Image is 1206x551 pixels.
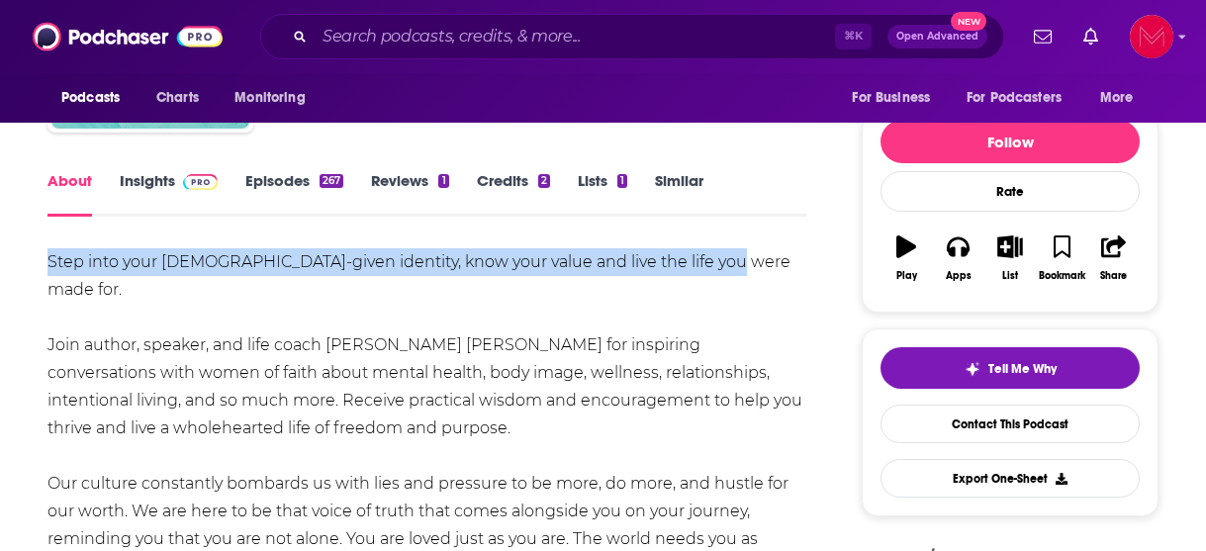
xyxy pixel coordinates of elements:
button: open menu [1086,79,1159,117]
a: Contact This Podcast [881,405,1140,443]
div: 1 [617,174,627,188]
div: 2 [538,174,550,188]
button: Bookmark [1036,223,1087,294]
span: Monitoring [234,84,305,112]
button: open menu [954,79,1090,117]
a: Episodes267 [245,171,343,217]
a: Reviews1 [371,171,448,217]
button: Show profile menu [1130,15,1173,58]
button: List [984,223,1036,294]
a: Show notifications dropdown [1075,20,1106,53]
a: Credits2 [477,171,550,217]
span: Charts [156,84,199,112]
span: Podcasts [61,84,120,112]
a: About [47,171,92,217]
button: Follow [881,120,1140,163]
a: Similar [655,171,703,217]
span: For Podcasters [967,84,1062,112]
div: List [1002,270,1018,282]
button: Open AdvancedNew [887,25,987,48]
a: Lists1 [578,171,627,217]
div: Share [1100,270,1127,282]
div: Bookmark [1039,270,1085,282]
img: tell me why sparkle [965,361,980,377]
span: More [1100,84,1134,112]
button: Export One-Sheet [881,459,1140,498]
span: Open Advanced [896,32,978,42]
a: InsightsPodchaser Pro [120,171,218,217]
button: Play [881,223,932,294]
img: Podchaser Pro [183,174,218,190]
button: Share [1088,223,1140,294]
div: Apps [946,270,972,282]
div: Play [896,270,917,282]
button: tell me why sparkleTell Me Why [881,347,1140,389]
img: Podchaser - Follow, Share and Rate Podcasts [33,18,223,55]
span: Tell Me Why [988,361,1057,377]
div: 267 [320,174,343,188]
img: User Profile [1130,15,1173,58]
button: open menu [221,79,330,117]
span: ⌘ K [835,24,872,49]
a: Show notifications dropdown [1026,20,1060,53]
button: open menu [47,79,145,117]
span: Logged in as Pamelamcclure [1130,15,1173,58]
button: Apps [932,223,983,294]
button: open menu [838,79,955,117]
input: Search podcasts, credits, & more... [315,21,835,52]
a: Charts [143,79,211,117]
div: Rate [881,171,1140,212]
div: Search podcasts, credits, & more... [260,14,1004,59]
span: For Business [852,84,930,112]
div: 1 [438,174,448,188]
span: New [951,12,986,31]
